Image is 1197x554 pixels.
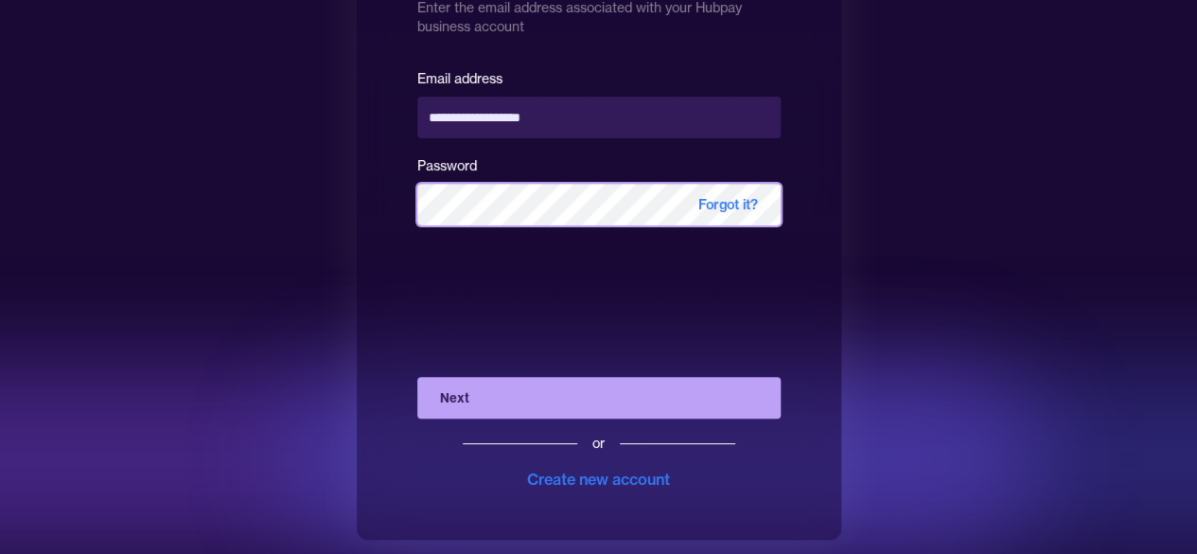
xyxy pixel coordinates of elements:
div: or [592,434,605,453]
div: Create new account [527,468,670,491]
button: Next [417,377,781,419]
label: Password [417,157,477,174]
label: Email address [417,70,502,87]
span: Forgot it? [676,184,781,225]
